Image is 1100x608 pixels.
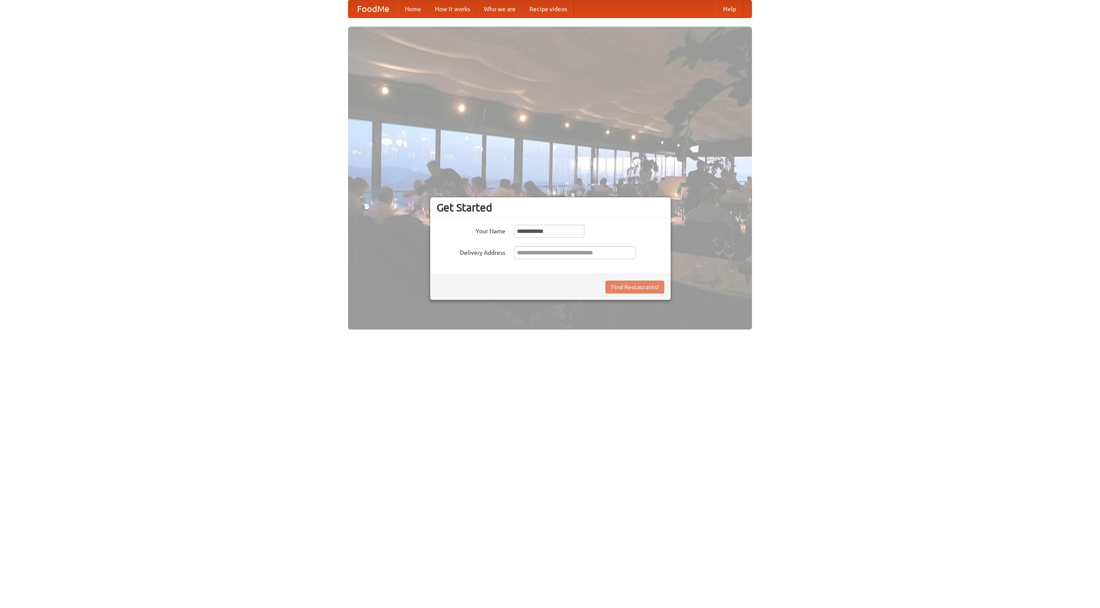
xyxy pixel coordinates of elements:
label: Your Name [437,225,505,235]
a: Help [716,0,743,18]
a: FoodMe [348,0,398,18]
label: Delivery Address [437,246,505,257]
a: Who we are [477,0,522,18]
a: How it works [428,0,477,18]
a: Recipe videos [522,0,574,18]
h3: Get Started [437,201,664,214]
button: Find Restaurants! [605,281,664,293]
a: Home [398,0,428,18]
